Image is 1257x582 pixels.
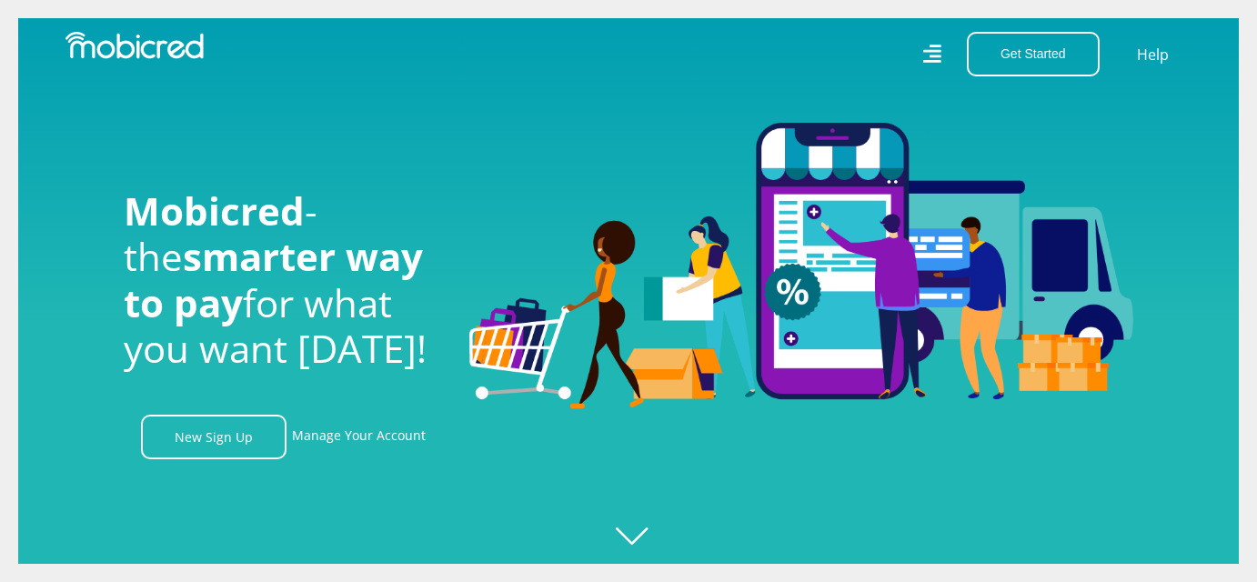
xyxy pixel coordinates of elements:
button: Get Started [967,32,1100,76]
a: New Sign Up [141,415,287,459]
img: Mobicred [65,32,204,59]
h1: - the for what you want [DATE]! [124,188,442,372]
img: Welcome to Mobicred [469,123,1133,410]
a: Manage Your Account [292,415,426,459]
a: Help [1136,43,1170,66]
span: smarter way to pay [124,230,423,327]
span: Mobicred [124,185,305,236]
